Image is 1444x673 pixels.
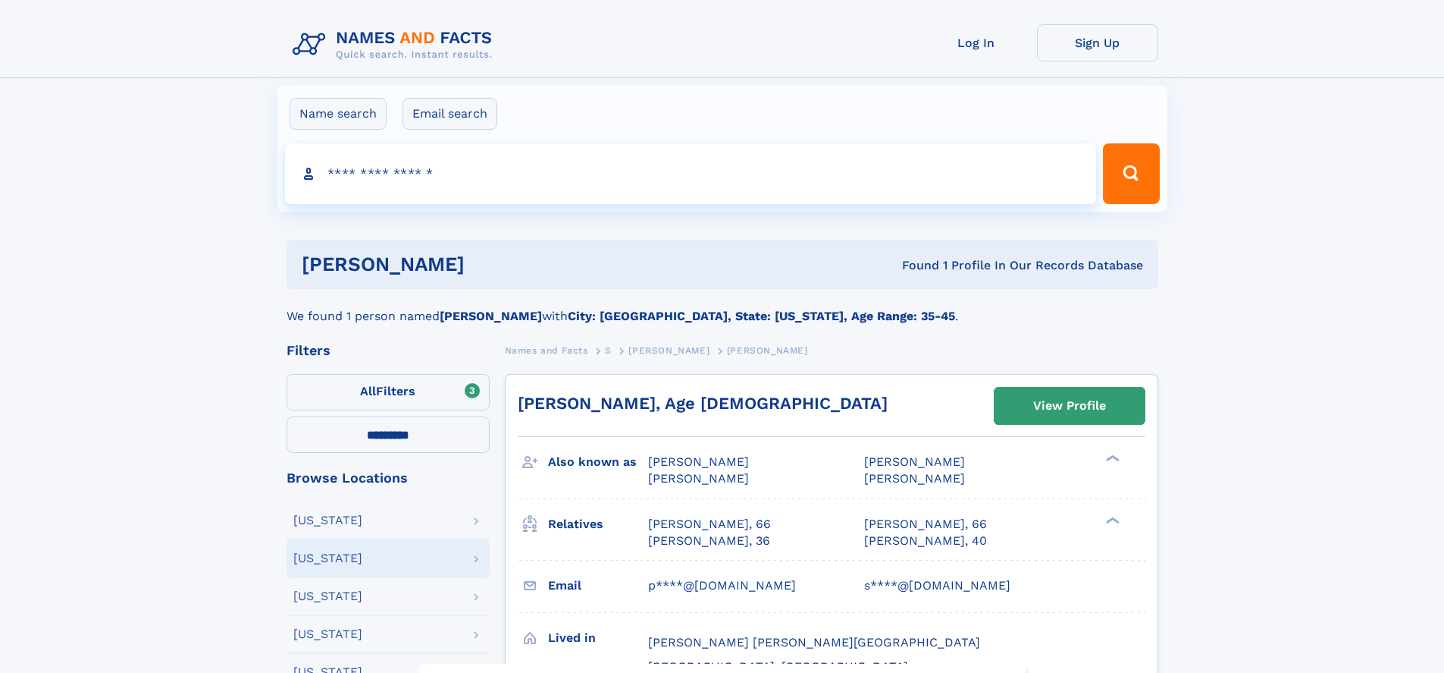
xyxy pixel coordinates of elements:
[285,143,1097,204] input: search input
[628,341,709,360] a: [PERSON_NAME]
[916,24,1037,61] a: Log In
[548,511,648,537] h3: Relatives
[864,533,987,549] a: [PERSON_NAME], 40
[864,454,965,469] span: [PERSON_NAME]
[568,309,955,323] b: City: [GEOGRAPHIC_DATA], State: [US_STATE], Age Range: 35-45
[293,552,362,565] div: [US_STATE]
[518,394,888,413] a: [PERSON_NAME], Age [DEMOGRAPHIC_DATA]
[1102,454,1120,464] div: ❯
[290,98,387,130] label: Name search
[403,98,497,130] label: Email search
[293,628,362,640] div: [US_STATE]
[548,573,648,599] h3: Email
[605,345,612,356] span: S
[605,341,612,360] a: S
[287,289,1158,325] div: We found 1 person named with .
[1103,143,1159,204] button: Search Button
[287,374,490,410] label: Filters
[293,590,362,602] div: [US_STATE]
[548,449,648,475] h3: Also known as
[360,384,376,398] span: All
[1033,388,1106,423] div: View Profile
[727,345,808,356] span: [PERSON_NAME]
[628,345,709,356] span: [PERSON_NAME]
[648,533,770,549] a: [PERSON_NAME], 36
[440,309,542,323] b: [PERSON_NAME]
[302,255,684,274] h1: [PERSON_NAME]
[864,471,965,486] span: [PERSON_NAME]
[1037,24,1158,61] a: Sign Up
[683,257,1143,274] div: Found 1 Profile In Our Records Database
[293,514,362,527] div: [US_STATE]
[648,635,980,649] span: [PERSON_NAME] [PERSON_NAME][GEOGRAPHIC_DATA]
[864,516,987,533] a: [PERSON_NAME], 66
[287,471,490,485] div: Browse Locations
[648,471,749,486] span: [PERSON_NAME]
[648,516,771,533] a: [PERSON_NAME], 66
[548,625,648,651] h3: Lived in
[287,344,490,357] div: Filters
[1102,515,1120,525] div: ❯
[287,24,505,65] img: Logo Names and Facts
[505,341,588,360] a: Names and Facts
[648,454,749,469] span: [PERSON_NAME]
[995,388,1145,424] a: View Profile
